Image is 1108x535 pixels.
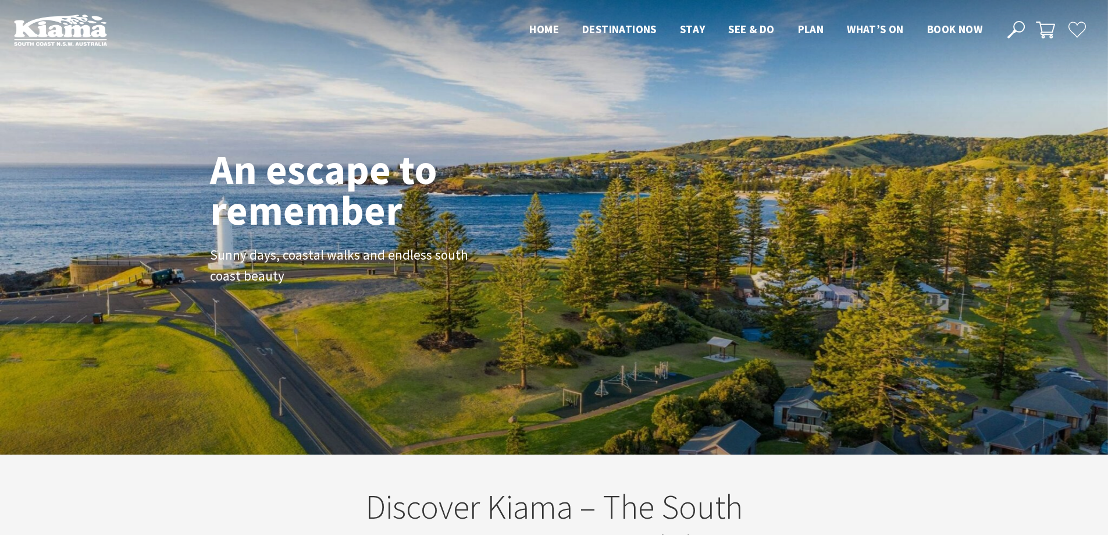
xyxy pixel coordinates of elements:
[518,20,994,40] nav: Main Menu
[798,22,824,36] span: Plan
[728,22,774,36] span: See & Do
[14,14,107,46] img: Kiama Logo
[847,22,904,36] span: What’s On
[210,149,530,231] h1: An escape to remember
[680,22,706,36] span: Stay
[529,22,559,36] span: Home
[210,245,472,288] p: Sunny days, coastal walks and endless south coast beauty
[582,22,657,36] span: Destinations
[927,22,982,36] span: Book now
